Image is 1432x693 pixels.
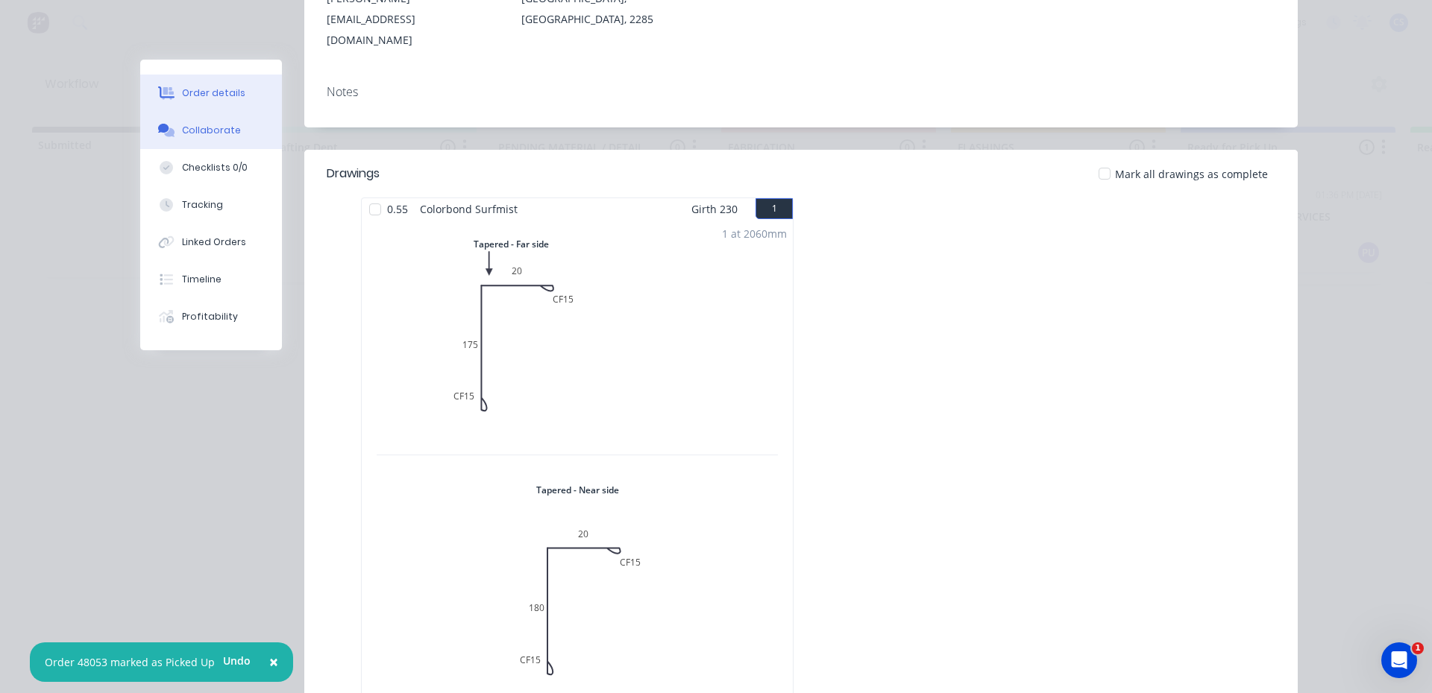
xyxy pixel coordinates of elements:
[182,86,245,100] div: Order details
[1381,642,1417,678] iframe: Intercom live chat
[140,112,282,149] button: Collaborate
[215,650,259,672] button: Undo
[327,165,380,183] div: Drawings
[269,651,278,672] span: ×
[182,124,241,137] div: Collaborate
[1412,642,1424,654] span: 1
[414,198,524,220] span: Colorbond Surfmist
[1115,166,1268,182] span: Mark all drawings as complete
[182,198,223,212] div: Tracking
[182,273,222,286] div: Timeline
[327,85,1275,99] div: Notes
[140,149,282,186] button: Checklists 0/0
[140,298,282,335] button: Profitability
[140,261,282,298] button: Timeline
[381,198,414,220] span: 0.55
[182,235,246,249] div: Linked Orders
[691,198,738,220] span: Girth 230
[722,226,787,241] div: 1 at 2060mm
[140,224,282,261] button: Linked Orders
[140,186,282,224] button: Tracking
[182,310,238,323] div: Profitability
[254,645,293,680] button: Close
[45,654,215,670] div: Order 48053 marked as Picked Up
[182,161,248,174] div: Checklists 0/0
[756,198,793,219] button: 1
[140,75,282,112] button: Order details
